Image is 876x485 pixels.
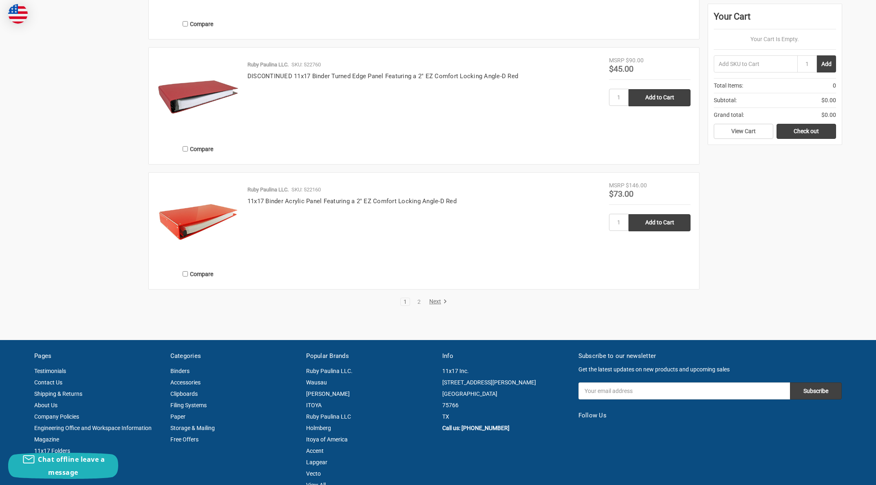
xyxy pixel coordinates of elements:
[8,453,118,479] button: Chat offline leave a message
[306,402,322,408] a: ITOYA
[714,81,743,90] span: Total Items:
[247,61,289,69] p: Ruby Paulina LLC.
[34,413,79,420] a: Company Policies
[157,17,239,31] label: Compare
[291,61,321,69] p: SKU: 522760
[170,391,198,397] a: Clipboards
[247,186,289,194] p: Ruby Paulina LLC.
[426,298,447,305] a: Next
[306,448,324,454] a: Accent
[578,365,842,374] p: Get the latest updates on new products and upcoming sales
[833,81,836,90] span: 0
[415,299,424,305] a: 2
[609,189,633,199] span: $73.00
[157,181,239,263] img: 11x17 Binder Acrylic Panel Featuring a 2" EZ Comfort Locking Angle-D Red
[157,142,239,156] label: Compare
[821,111,836,119] span: $0.00
[821,96,836,105] span: $0.00
[170,413,185,420] a: Paper
[714,111,744,119] span: Grand total:
[38,455,105,477] span: Chat offline leave a message
[306,436,348,443] a: Itoya of America
[170,379,201,386] a: Accessories
[306,413,351,420] a: Ruby Paulina LLC
[306,379,327,386] a: Wausau
[34,391,82,397] a: Shipping & Returns
[170,436,199,443] a: Free Offers
[401,299,410,305] a: 1
[306,470,321,477] a: Vecto
[247,72,518,80] a: DISCONTINUED 11x17 Binder Turned Edge Panel Featuring a 2" EZ Comfort Locking Angle-D Red
[442,425,510,431] a: Call us: [PHONE_NUMBER]
[609,64,633,74] span: $45.00
[578,382,790,399] input: Your email address
[609,56,624,65] div: MSRP
[306,391,350,397] a: [PERSON_NAME]
[247,198,457,205] a: 11x17 Binder Acrylic Panel Featuring a 2" EZ Comfort Locking Angle-D Red
[629,214,691,231] input: Add to Cart
[183,21,188,26] input: Compare
[170,368,190,374] a: Binders
[777,124,836,139] a: Check out
[8,4,28,24] img: duty and tax information for United States
[626,57,644,64] span: $90.00
[34,379,62,386] a: Contact Us
[170,402,207,408] a: Filing Systems
[626,182,647,189] span: $146.00
[817,55,836,72] button: Add
[714,35,836,44] p: Your Cart Is Empty.
[306,459,327,465] a: Lapgear
[714,10,836,29] div: Your Cart
[170,351,298,361] h5: Categories
[34,351,162,361] h5: Pages
[442,351,570,361] h5: Info
[714,55,797,72] input: Add SKU to Cart
[306,425,331,431] a: Holmberg
[157,56,239,138] img: 11x17 Binder Turned Edge Panel Featuring a 2" EZ Comfort Locking Angle-D Red
[578,351,842,361] h5: Subscribe to our newsletter
[790,382,842,399] input: Subscribe
[291,186,321,194] p: SKU: 522160
[306,351,434,361] h5: Popular Brands
[306,368,353,374] a: Ruby Paulina LLC.
[714,96,737,105] span: Subtotal:
[629,89,691,106] input: Add to Cart
[34,425,152,443] a: Engineering Office and Workspace Information Magazine
[609,181,624,190] div: MSRP
[183,271,188,277] input: Compare
[170,425,215,431] a: Storage & Mailing
[442,365,570,422] address: 11x17 Inc. [STREET_ADDRESS][PERSON_NAME] [GEOGRAPHIC_DATA] 75766 TX
[34,368,66,374] a: Testimonials
[183,146,188,151] input: Compare
[578,411,842,420] h5: Follow Us
[34,402,57,408] a: About Us
[157,267,239,281] label: Compare
[714,124,773,139] a: View Cart
[34,448,70,454] a: 11x17 Folders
